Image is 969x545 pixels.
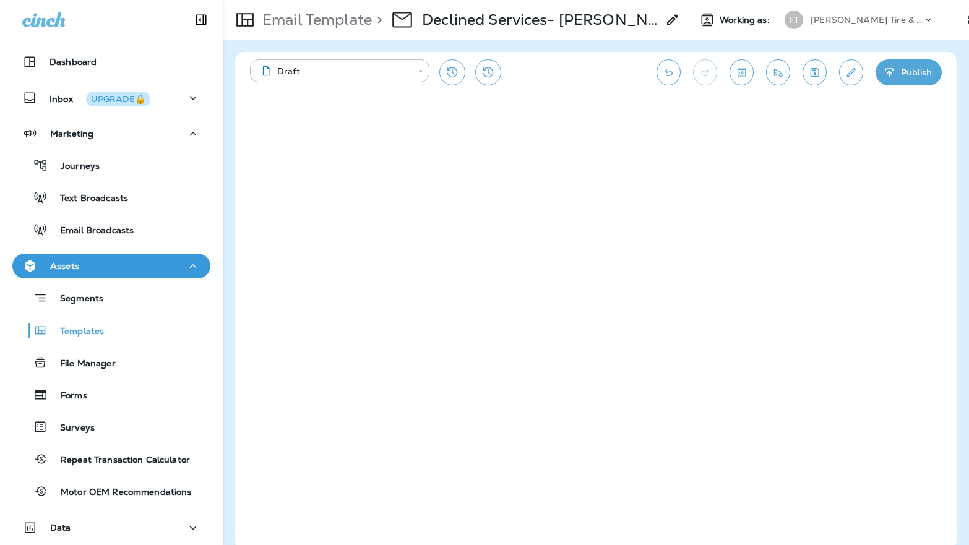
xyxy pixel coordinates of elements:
[785,11,803,29] div: FT
[48,225,134,237] p: Email Broadcasts
[12,121,210,146] button: Marketing
[48,487,192,499] p: Motor OEM Recommendations
[12,152,210,178] button: Journeys
[50,57,97,67] p: Dashboard
[48,161,100,173] p: Journeys
[12,317,210,343] button: Templates
[12,217,210,242] button: Email Broadcasts
[50,523,71,533] p: Data
[475,59,501,85] button: View Changelog
[48,455,190,466] p: Repeat Transaction Calculator
[439,59,465,85] button: Restore from previous version
[12,350,210,375] button: File Manager
[48,423,95,434] p: Surveys
[12,49,210,74] button: Dashboard
[766,59,790,85] button: Send test email
[12,446,210,472] button: Repeat Transaction Calculator
[720,15,772,25] span: Working as:
[811,15,922,25] p: [PERSON_NAME] Tire & Auto Service
[12,85,210,110] button: InboxUPGRADE🔒
[184,7,218,32] button: Collapse Sidebar
[50,129,93,139] p: Marketing
[422,11,658,29] p: Declined Services- [PERSON_NAME] Tire
[86,92,150,106] button: UPGRADE🔒
[876,59,942,85] button: Publish
[657,59,681,85] button: Undo
[12,515,210,540] button: Data
[48,390,87,402] p: Forms
[839,59,863,85] button: Edit details
[12,382,210,408] button: Forms
[803,59,827,85] button: Save
[12,254,210,278] button: Assets
[257,11,372,29] p: Email Template
[48,193,128,205] p: Text Broadcasts
[259,65,410,77] div: Draft
[48,326,104,338] p: Templates
[12,184,210,210] button: Text Broadcasts
[12,285,210,311] button: Segments
[91,95,145,103] div: UPGRADE🔒
[50,261,79,271] p: Assets
[422,11,658,29] div: Declined Services- Flynn's Tire
[372,11,382,29] p: >
[12,414,210,440] button: Surveys
[48,293,103,306] p: Segments
[50,92,150,105] p: Inbox
[12,478,210,504] button: Motor OEM Recommendations
[48,358,116,370] p: File Manager
[730,59,754,85] button: Toggle preview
